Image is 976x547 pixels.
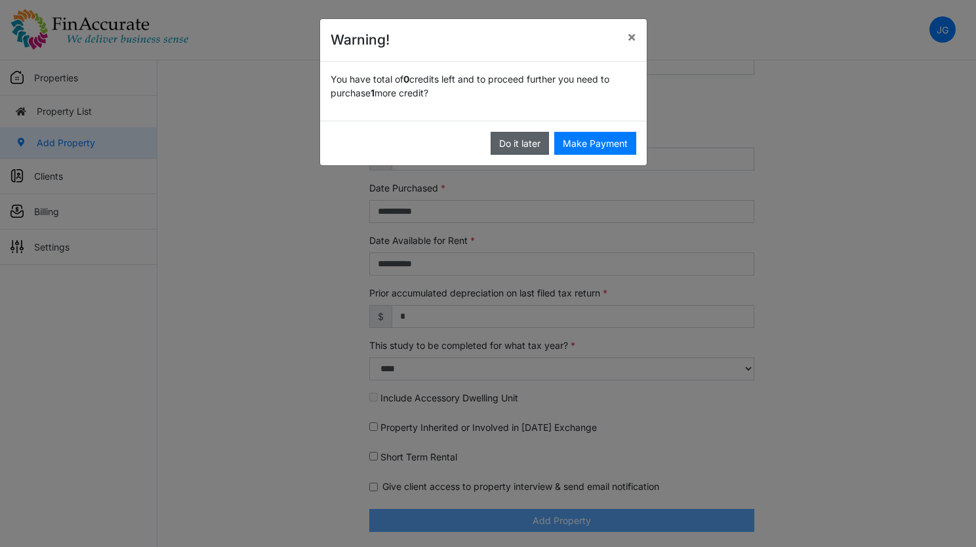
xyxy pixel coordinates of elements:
[554,132,636,155] button: Make Payment
[331,72,636,100] p: You have total of credits left and to proceed further you need to purchase more credit?
[491,132,549,155] button: Do it later
[617,19,647,54] button: Close
[403,73,409,85] span: 0
[371,87,375,98] span: 1
[627,28,636,45] span: ×
[331,30,390,51] h4: Warning!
